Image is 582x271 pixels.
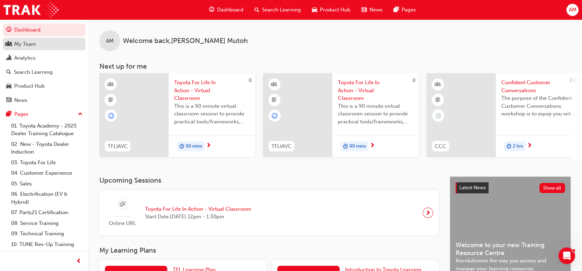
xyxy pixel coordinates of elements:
span: pages-icon [6,111,11,117]
a: News [3,94,86,107]
span: next-icon [370,143,375,149]
span: 240 [570,77,579,84]
span: guage-icon [6,27,11,33]
button: DashboardMy TeamAnalyticsSearch LearningProduct HubNews [3,22,86,108]
button: AM [566,4,579,16]
span: TFLIAVC [271,142,292,150]
span: Dashboard [217,6,243,14]
iframe: Intercom live chat [558,247,575,264]
a: 05. Sales [8,178,86,189]
h3: Upcoming Sessions [99,176,439,184]
span: Toyota For Life In Action - Virtual Classroom [174,79,250,102]
span: TFLIAVC [108,142,128,150]
span: search-icon [254,6,259,14]
h3: My Learning Plans [99,246,439,254]
div: Analytics [14,54,36,62]
span: pages-icon [394,6,399,14]
a: 09. Technical Training [8,228,86,239]
div: Pages [14,110,28,118]
span: booktick-icon [108,96,113,105]
span: duration-icon [507,142,511,151]
span: 90 mins [186,142,202,150]
a: car-iconProduct Hub [306,3,356,17]
a: All Pages [8,250,86,260]
span: people-icon [6,41,11,47]
span: This is a 90 minute virtual classroom session to provide practical tools/frameworks, behaviours a... [338,102,413,126]
div: News [14,96,27,104]
span: learningResourceType_INSTRUCTOR_LED-icon [108,80,113,89]
a: Latest NewsShow all [456,182,565,193]
a: 0TFLIAVCToyota For Life In Action - Virtual ClassroomThis is a 90 minute virtual classroom sessio... [99,73,255,157]
a: Online URLToyota For Life In Action - Virtual ClassroomStart Date:[DATE] 12pm - 1:30pm [105,196,433,230]
a: news-iconNews [356,3,388,17]
span: duration-icon [343,142,348,151]
span: Product Hub [320,6,350,14]
span: search-icon [6,69,11,76]
div: My Team [14,40,36,48]
a: pages-iconPages [388,3,421,17]
span: learningRecordVerb_ENROLL-icon [108,113,114,119]
span: 90 mins [349,142,366,150]
button: Pages [3,108,86,121]
span: The purpose of the Confident Customer Conversations workshop is to equip you with tools to commun... [501,94,577,118]
span: Latest News [459,185,486,191]
span: Toyota For Life In Action - Virtual Classroom [338,79,413,102]
span: 0 [412,77,415,84]
span: 2 hrs [513,142,523,150]
a: My Team [3,38,86,51]
span: Welcome to your new Training Resource Centre [456,241,565,257]
span: learningRecordVerb_ENROLL-icon [271,113,278,119]
img: Trak [3,2,59,18]
span: booktick-icon [436,96,440,105]
span: prev-icon [76,257,81,266]
span: CCC [435,142,446,150]
span: car-icon [312,6,317,14]
a: Dashboard [3,24,86,36]
span: car-icon [6,83,11,89]
a: 02. New - Toyota Dealer Induction [8,139,86,157]
a: 04. Customer Experience [8,168,86,178]
a: 07. Parts21 Certification [8,207,86,218]
a: 06. Electrification (EV & Hybrid) [8,189,86,207]
div: Search Learning [14,68,53,76]
a: guage-iconDashboard [204,3,249,17]
span: learningResourceType_INSTRUCTOR_LED-icon [272,80,277,89]
span: next-icon [527,143,532,149]
span: Confident Customer Conversations [501,79,577,94]
span: Welcome back , [PERSON_NAME] Mutoh [123,37,248,45]
span: next-icon [426,208,431,218]
button: Show all [539,183,565,193]
span: This is a 90 minute virtual classroom session to provide practical tools/frameworks, behaviours a... [174,102,250,126]
span: Online URL [105,219,140,227]
a: 10. TUNE Rev-Up Training [8,239,86,250]
span: guage-icon [209,6,214,14]
span: up-icon [78,110,83,119]
span: AM [568,6,576,14]
a: search-iconSearch Learning [249,3,306,17]
a: Analytics [3,52,86,64]
span: Start Date: [DATE] 12pm - 1:30pm [145,213,251,221]
span: AM [106,37,114,45]
span: chart-icon [6,55,11,61]
div: Product Hub [14,82,45,90]
a: 0TFLIAVCToyota For Life In Action - Virtual ClassroomThis is a 90 minute virtual classroom sessio... [263,73,419,157]
a: 01. Toyota Academy - 2025 Dealer Training Catalogue [8,121,86,139]
span: next-icon [206,143,211,149]
span: news-icon [6,97,11,104]
span: Search Learning [262,6,301,14]
span: News [369,6,383,14]
span: learningRecordVerb_NONE-icon [435,113,441,119]
span: news-icon [361,6,367,14]
span: sessionType_ONLINE_URL-icon [120,200,125,209]
span: Pages [402,6,416,14]
h3: Next up for me [88,62,582,70]
a: 08. Service Training [8,218,86,229]
span: learningResourceType_INSTRUCTOR_LED-icon [436,80,440,89]
span: Toyota For Life In Action - Virtual Classroom [145,205,251,213]
span: booktick-icon [272,96,277,105]
span: 0 [249,77,252,84]
span: duration-icon [179,142,184,151]
a: Search Learning [3,66,86,79]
